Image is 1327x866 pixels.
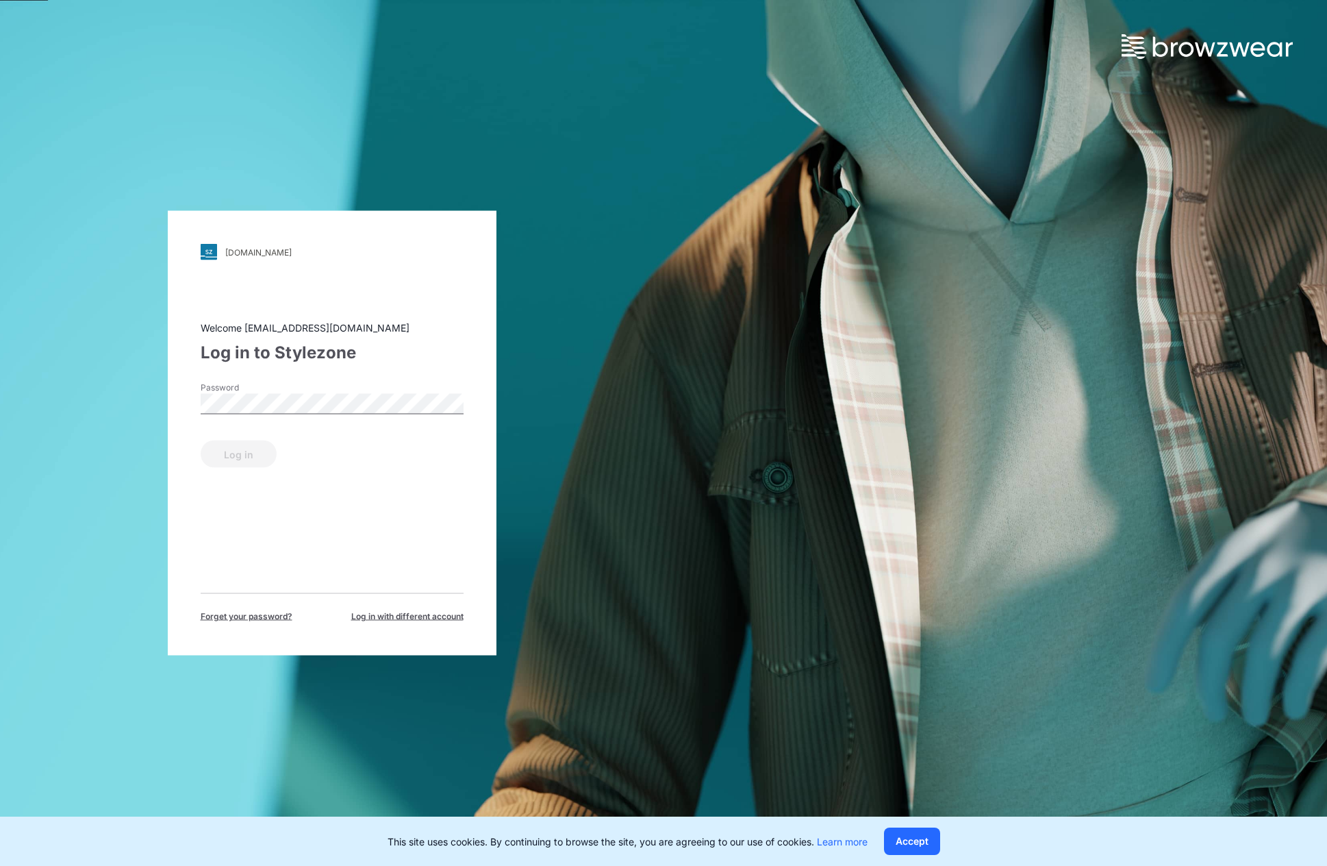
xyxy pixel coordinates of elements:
[225,247,292,257] div: [DOMAIN_NAME]
[201,244,464,260] a: [DOMAIN_NAME]
[884,828,940,855] button: Accept
[201,244,217,260] img: svg+xml;base64,PHN2ZyB3aWR0aD0iMjgiIGhlaWdodD0iMjgiIHZpZXdCb3g9IjAgMCAyOCAyOCIgZmlsbD0ibm9uZSIgeG...
[201,321,464,335] div: Welcome [EMAIL_ADDRESS][DOMAIN_NAME]
[351,610,464,623] span: Log in with different account
[201,341,464,365] div: Log in to Stylezone
[817,836,868,848] a: Learn more
[201,610,292,623] span: Forget your password?
[201,382,296,394] label: Password
[388,834,868,849] p: This site uses cookies. By continuing to browse the site, you are agreeing to our use of cookies.
[1122,34,1293,59] img: browzwear-logo.73288ffb.svg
